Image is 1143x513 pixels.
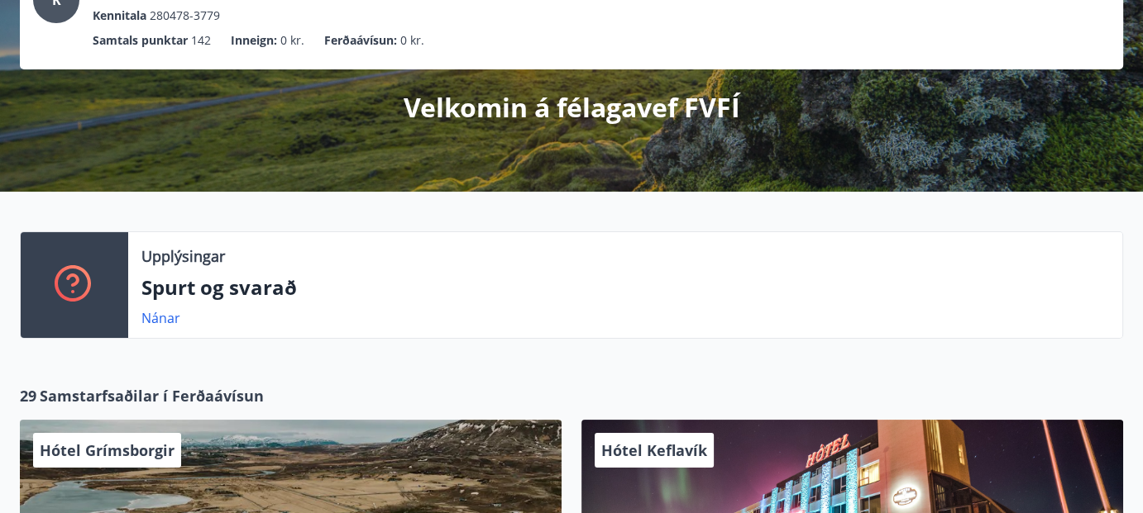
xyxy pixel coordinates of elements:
[231,31,277,50] p: Inneign :
[404,89,740,126] p: Velkomin á félagavef FVFÍ
[93,7,146,25] p: Kennitala
[141,309,180,327] a: Nánar
[93,31,188,50] p: Samtals punktar
[40,440,175,460] span: Hótel Grímsborgir
[20,385,36,406] span: 29
[280,31,304,50] span: 0 kr.
[150,7,220,25] span: 280478-3779
[40,385,264,406] span: Samstarfsaðilar í Ferðaávísun
[601,440,707,460] span: Hótel Keflavík
[400,31,424,50] span: 0 kr.
[141,245,225,267] p: Upplýsingar
[141,273,1109,302] p: Spurt og svarað
[324,31,397,50] p: Ferðaávísun :
[191,31,211,50] span: 142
